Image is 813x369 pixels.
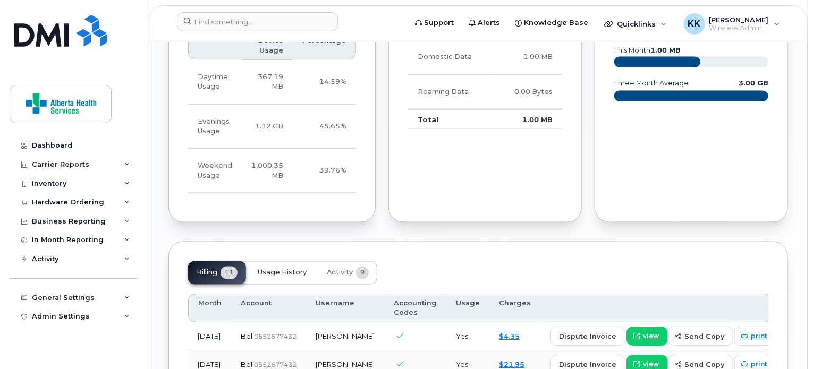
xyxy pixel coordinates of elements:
td: 14.59% [293,60,356,105]
div: Quicklinks [597,13,674,35]
span: Bell [241,332,254,341]
span: KK [688,18,701,30]
th: Device Usage [242,31,293,61]
tspan: 1.00 MB [650,46,681,54]
td: Total [408,109,495,130]
th: Account [231,294,306,323]
span: Activity [327,269,353,277]
span: print [751,332,767,341]
tr: Friday from 6:00pm to Monday 8:00am [188,149,356,193]
td: 0.00 Bytes [495,75,562,109]
a: Knowledge Base [507,12,596,33]
span: 0552677432 [254,361,297,369]
span: Usage History [258,269,307,277]
span: Wireless Admin [709,24,769,32]
span: Support [424,18,454,28]
th: Username [306,294,384,323]
span: Bell [241,361,254,369]
td: Evenings Usage [188,105,242,149]
text: this month [614,46,681,54]
td: 1,000.35 MB [242,149,293,193]
td: 367.19 MB [242,60,293,105]
span: send copy [684,332,724,342]
th: Percentage [293,31,356,61]
span: 9 [356,267,369,279]
a: print [734,327,776,346]
span: Quicklinks [617,20,656,28]
span: dispute invoice [559,332,616,342]
a: $21.95 [499,361,524,369]
td: Yes [446,323,489,351]
td: 45.65% [293,105,356,149]
div: Kishore Kuppa [676,13,787,35]
text: 3.00 GB [739,79,768,87]
td: Domestic Data [408,40,495,74]
a: Alerts [461,12,507,33]
th: Month [188,294,231,323]
th: Accounting Codes [384,294,446,323]
td: Roaming Data [408,75,495,109]
a: Support [408,12,461,33]
button: send copy [668,327,733,346]
span: Knowledge Base [524,18,588,28]
td: 1.00 MB [495,40,562,74]
td: 1.12 GB [242,105,293,149]
span: [PERSON_NAME] [709,15,769,24]
button: dispute invoice [550,327,625,346]
span: Alerts [478,18,500,28]
text: three month average [614,79,689,87]
td: 1.00 MB [495,109,562,130]
span: 0552677432 [254,333,297,341]
td: 39.76% [293,149,356,193]
th: Usage [446,294,489,323]
th: Charges [489,294,540,323]
span: view [643,332,659,341]
td: Weekend Usage [188,149,242,193]
a: view [626,327,668,346]
tr: Weekdays from 6:00pm to 8:00am [188,105,356,149]
input: Find something... [177,12,338,31]
td: [DATE] [188,323,231,351]
td: [PERSON_NAME] [306,323,384,351]
a: $4.35 [499,332,520,341]
td: Daytime Usage [188,60,242,105]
